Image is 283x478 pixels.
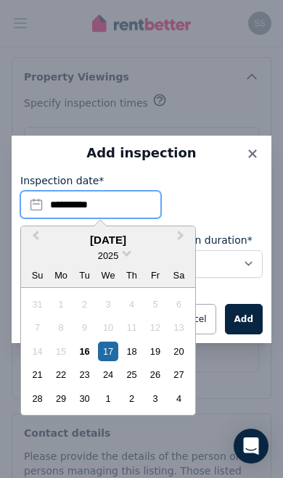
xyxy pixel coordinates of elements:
[122,342,141,361] div: Choose Thursday, September 18th, 2025
[75,294,94,314] div: Not available Tuesday, September 2nd, 2025
[145,294,165,314] div: Not available Friday, September 5th, 2025
[171,228,194,251] button: Next Month
[52,389,71,408] div: Choose Monday, September 29th, 2025
[52,318,71,337] div: Not available Monday, September 8th, 2025
[28,265,47,285] div: Su
[122,318,141,337] div: Not available Thursday, September 11th, 2025
[20,173,104,188] label: Inspection date*
[169,365,189,384] div: Choose Saturday, September 27th, 2025
[234,429,268,463] div: Open Intercom Messenger
[28,365,47,384] div: Choose Sunday, September 21st, 2025
[122,265,141,285] div: Th
[28,318,47,337] div: Not available Sunday, September 7th, 2025
[145,265,165,285] div: Fr
[169,342,189,361] div: Choose Saturday, September 20th, 2025
[98,294,118,314] div: Not available Wednesday, September 3rd, 2025
[98,389,118,408] div: Choose Wednesday, October 1st, 2025
[52,342,71,361] div: Not available Monday, September 15th, 2025
[145,318,165,337] div: Not available Friday, September 12th, 2025
[149,233,253,247] label: Inspection duration*
[145,365,165,384] div: Choose Friday, September 26th, 2025
[52,265,71,285] div: Mo
[75,365,94,384] div: Choose Tuesday, September 23rd, 2025
[122,389,141,408] div: Choose Thursday, October 2nd, 2025
[98,318,118,337] div: Not available Wednesday, September 10th, 2025
[52,365,71,384] div: Choose Monday, September 22nd, 2025
[98,250,118,261] span: 2025
[20,144,263,162] h3: Add inspection
[75,389,94,408] div: Choose Tuesday, September 30th, 2025
[22,228,46,251] button: Previous Month
[98,265,118,285] div: We
[28,294,47,314] div: Not available Sunday, August 31st, 2025
[169,389,189,408] div: Choose Saturday, October 4th, 2025
[98,365,118,384] div: Choose Wednesday, September 24th, 2025
[225,304,263,334] button: Add
[75,342,94,361] div: Choose Tuesday, September 16th, 2025
[169,318,189,337] div: Not available Saturday, September 13th, 2025
[28,342,47,361] div: Not available Sunday, September 14th, 2025
[145,342,165,361] div: Choose Friday, September 19th, 2025
[98,342,118,361] div: Choose Wednesday, September 17th, 2025
[75,265,94,285] div: Tu
[25,292,190,410] div: month 2025-09
[28,389,47,408] div: Choose Sunday, September 28th, 2025
[122,365,141,384] div: Choose Thursday, September 25th, 2025
[21,232,195,249] div: [DATE]
[122,294,141,314] div: Not available Thursday, September 4th, 2025
[75,318,94,337] div: Not available Tuesday, September 9th, 2025
[52,294,71,314] div: Not available Monday, September 1st, 2025
[169,294,189,314] div: Not available Saturday, September 6th, 2025
[145,389,165,408] div: Choose Friday, October 3rd, 2025
[169,265,189,285] div: Sa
